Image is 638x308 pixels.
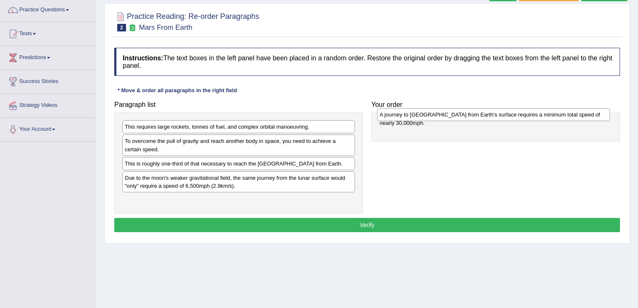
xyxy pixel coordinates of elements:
small: Mars From Earth [139,23,193,31]
span: 2 [117,24,126,31]
a: Predictions [0,46,96,67]
a: Tests [0,22,96,43]
h2: Practice Reading: Re-order Paragraphs [114,10,259,31]
h4: Paragraph list [114,101,363,109]
small: Exam occurring question [128,24,137,32]
button: Verify [114,218,620,232]
b: Instructions: [123,54,163,62]
h4: Your order [371,101,620,109]
div: * Move & order all paragraphs in the right field [114,86,240,94]
div: To overcome the pull of gravity and reach another body in space, you need to achieve a certain sp... [122,135,355,155]
a: Your Account [0,118,96,139]
div: A journey to [GEOGRAPHIC_DATA] from Earth's surface requires a minimum total speed of nearly 30,0... [377,108,610,121]
a: Strategy Videos [0,94,96,115]
a: Success Stories [0,70,96,91]
div: This is roughly one-third of that necessary to reach the [GEOGRAPHIC_DATA] from Earth. [122,157,355,170]
div: Due to the moon's weaker gravitational field, the same journey from the lunar surface would "only... [122,171,355,192]
h4: The text boxes in the left panel have been placed in a random order. Restore the original order b... [114,48,620,76]
div: This requires large rockets, tonnes of fuel, and complex orbital manoeuvring. [122,120,355,133]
